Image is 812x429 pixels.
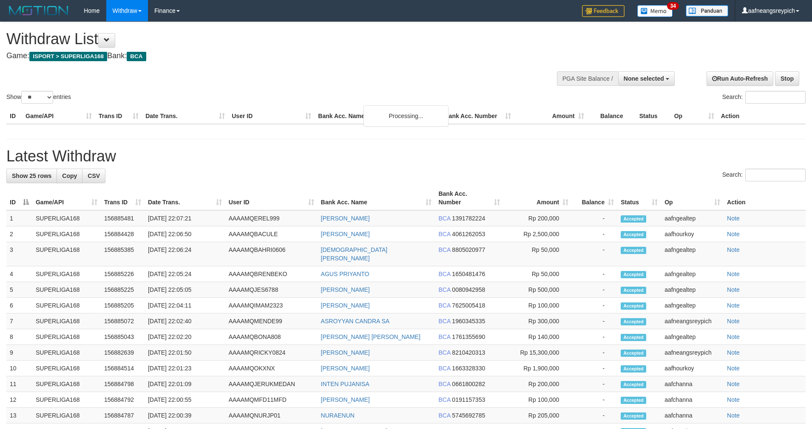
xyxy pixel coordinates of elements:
[6,329,32,345] td: 8
[503,298,572,313] td: Rp 100,000
[707,71,773,86] a: Run Auto-Refresh
[686,5,728,17] img: panduan.png
[718,108,806,124] th: Action
[452,231,485,237] span: Copy 4061262053 to clipboard
[572,313,617,329] td: -
[101,345,145,361] td: 156882639
[438,318,450,325] span: BCA
[514,108,588,124] th: Amount
[452,365,485,372] span: Copy 1663328330 to clipboard
[6,242,32,266] td: 3
[503,361,572,376] td: Rp 1,900,000
[225,376,318,392] td: AAAAMQJERUKMEDAN
[6,282,32,298] td: 5
[438,215,450,222] span: BCA
[6,210,32,226] td: 1
[435,186,503,210] th: Bank Acc. Number: activate to sort column ascending
[32,329,101,345] td: SUPERLIGA168
[225,392,318,408] td: AAAAMQMFD11MFD
[661,313,724,329] td: aafneangsreypich
[321,246,388,262] a: [DEMOGRAPHIC_DATA][PERSON_NAME]
[6,392,32,408] td: 12
[438,333,450,340] span: BCA
[6,266,32,282] td: 4
[101,329,145,345] td: 156885043
[101,210,145,226] td: 156885481
[321,215,370,222] a: [PERSON_NAME]
[572,266,617,282] td: -
[572,376,617,392] td: -
[452,215,485,222] span: Copy 1391782224 to clipboard
[225,186,318,210] th: User ID: activate to sort column ascending
[225,313,318,329] td: AAAAMQMENDE99
[225,329,318,345] td: AAAAMQBONA808
[32,376,101,392] td: SUPERLIGA168
[503,376,572,392] td: Rp 200,000
[661,361,724,376] td: aafhourkoy
[225,408,318,423] td: AAAAMQNURJP01
[225,361,318,376] td: AAAAMQOKXNX
[503,282,572,298] td: Rp 500,000
[624,75,664,82] span: None selected
[572,361,617,376] td: -
[321,349,370,356] a: [PERSON_NAME]
[636,108,671,124] th: Status
[321,231,370,237] a: [PERSON_NAME]
[32,392,101,408] td: SUPERLIGA168
[727,231,740,237] a: Note
[145,186,225,210] th: Date Trans.: activate to sort column ascending
[101,408,145,423] td: 156884787
[661,376,724,392] td: aafchanna
[722,169,806,181] label: Search:
[727,381,740,387] a: Note
[621,350,646,357] span: Accepted
[621,381,646,388] span: Accepted
[667,2,679,10] span: 34
[228,108,315,124] th: User ID
[145,226,225,242] td: [DATE] 22:06:50
[503,210,572,226] td: Rp 200,000
[572,226,617,242] td: -
[6,186,32,210] th: ID: activate to sort column descending
[727,318,740,325] a: Note
[557,71,618,86] div: PGA Site Balance /
[452,271,485,277] span: Copy 1650481476 to clipboard
[438,286,450,293] span: BCA
[727,365,740,372] a: Note
[452,286,485,293] span: Copy 0080942958 to clipboard
[21,91,53,104] select: Showentries
[572,210,617,226] td: -
[588,108,636,124] th: Balance
[438,381,450,387] span: BCA
[32,298,101,313] td: SUPERLIGA168
[745,91,806,104] input: Search:
[57,169,82,183] a: Copy
[661,345,724,361] td: aafneangsreypich
[32,266,101,282] td: SUPERLIGA168
[637,5,673,17] img: Button%20Memo.svg
[321,271,369,277] a: AGUS PRIYANTO
[441,108,514,124] th: Bank Acc. Number
[621,318,646,325] span: Accepted
[321,333,420,340] a: [PERSON_NAME] [PERSON_NAME]
[29,52,107,61] span: ISPORT > SUPERLIGA168
[225,345,318,361] td: AAAAMQRICKY0824
[6,313,32,329] td: 7
[225,242,318,266] td: AAAAMQBAHRI0606
[727,286,740,293] a: Note
[727,215,740,222] a: Note
[572,282,617,298] td: -
[438,231,450,237] span: BCA
[572,186,617,210] th: Balance: activate to sort column ascending
[727,271,740,277] a: Note
[363,105,449,127] div: Processing...
[724,186,806,210] th: Action
[661,298,724,313] td: aafngealtep
[452,349,485,356] span: Copy 8210420313 to clipboard
[452,412,485,419] span: Copy 5745692785 to clipboard
[32,282,101,298] td: SUPERLIGA168
[503,345,572,361] td: Rp 15,300,000
[621,247,646,254] span: Accepted
[621,271,646,278] span: Accepted
[225,298,318,313] td: AAAAMQIMAM2323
